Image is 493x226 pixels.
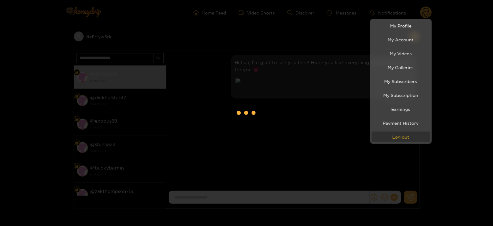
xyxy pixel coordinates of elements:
a: Earnings [372,104,430,115]
a: My Subscription [372,90,430,101]
a: My Galleries [372,62,430,73]
a: My Subscribers [372,76,430,87]
a: My Account [372,34,430,45]
a: Payment History [372,118,430,128]
a: My Profile [372,20,430,31]
button: Log out [372,132,430,142]
a: My Videos [372,48,430,59]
